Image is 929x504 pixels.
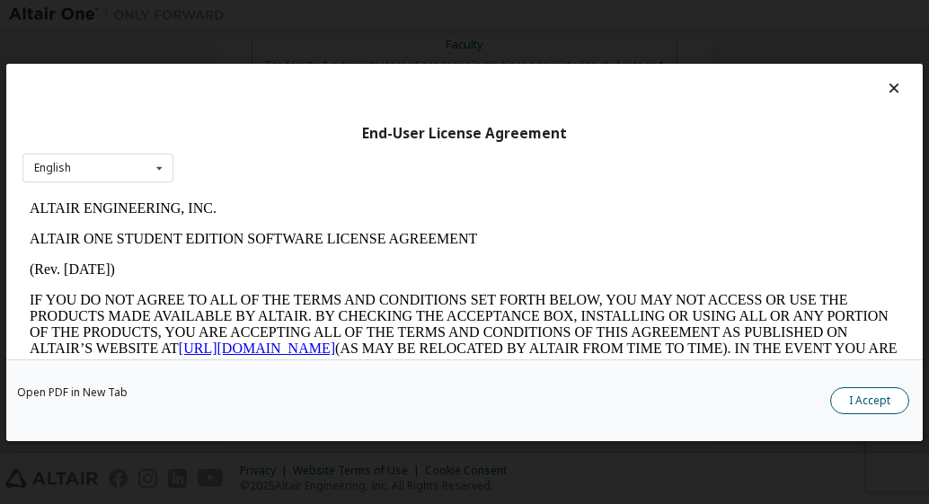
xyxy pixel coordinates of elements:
p: (Rev. [DATE]) [7,68,877,84]
div: English [34,163,71,173]
a: Open PDF in New Tab [17,386,128,397]
p: ALTAIR ONE STUDENT EDITION SOFTWARE LICENSE AGREEMENT [7,38,877,54]
a: [URL][DOMAIN_NAME] [156,147,313,163]
button: I Accept [830,386,909,413]
p: ALTAIR ENGINEERING, INC. [7,7,877,23]
div: End-User License Agreement [22,124,907,142]
p: IF YOU DO NOT AGREE TO ALL OF THE TERMS AND CONDITIONS SET FORTH BELOW, YOU MAY NOT ACCESS OR USE... [7,99,877,244]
